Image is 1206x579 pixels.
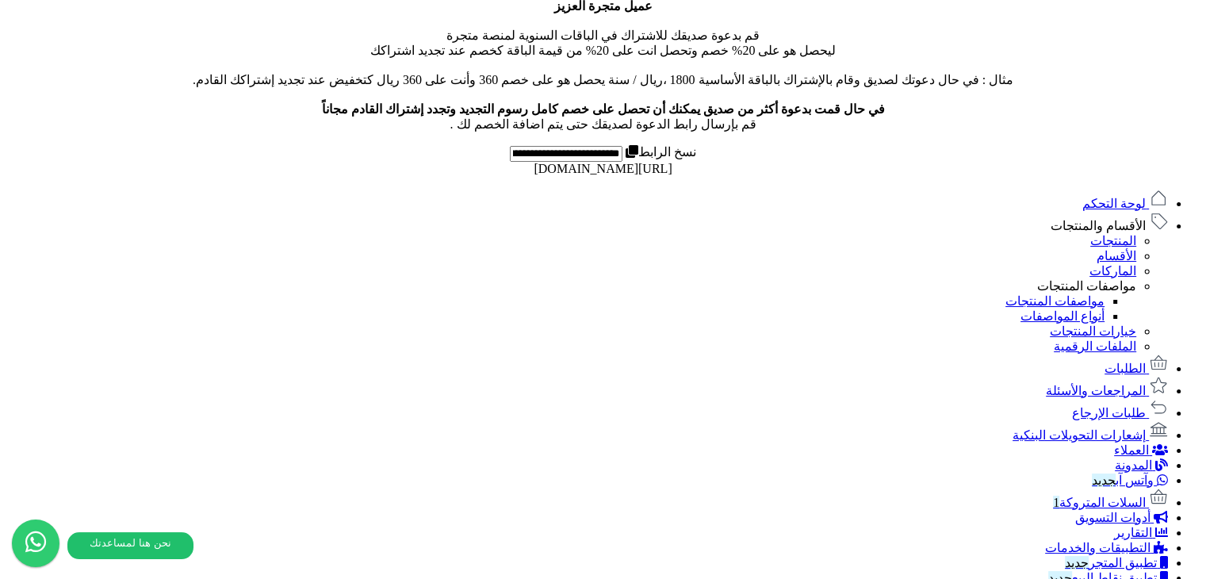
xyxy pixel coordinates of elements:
[1045,541,1150,554] span: التطبيقات والخدمات
[1013,428,1168,442] a: إشعارات التحويلات البنكية
[1092,474,1168,487] a: وآتس آبجديد
[1072,406,1168,420] a: طلبات الإرجاع
[322,102,885,116] b: في حال قمت بدعوة أكثر من صديق يمكنك أن تحصل على خصم كامل رسوم التجديد وتجدد إشتراك القادم مجاناً
[1013,428,1146,442] span: إشعارات التحويلات البنكية
[1097,249,1136,263] a: الأقسام
[1050,324,1136,338] a: خيارات المنتجات
[1065,556,1089,569] span: جديد
[1046,384,1146,397] span: المراجعات والأسئلة
[1105,362,1146,375] span: الطلبات
[1105,362,1168,375] a: الطلبات
[1051,219,1146,232] span: الأقسام والمنتجات
[1005,294,1105,308] a: مواصفات المنتجات
[1082,197,1168,210] a: لوحة التحكم
[1037,279,1136,293] a: مواصفات المنتجات
[1075,511,1168,524] a: أدوات التسويق
[1090,234,1136,247] a: المنتجات
[1046,384,1168,397] a: المراجعات والأسئلة
[1089,264,1136,278] a: الماركات
[1072,406,1146,420] span: طلبات الإرجاع
[1114,443,1168,457] a: العملاء
[1075,511,1150,524] span: أدوات التسويق
[622,145,696,159] label: نسخ الرابط
[1114,526,1168,539] a: التقارير
[1065,556,1157,569] span: تطبيق المتجر
[1114,443,1149,457] span: العملاء
[1092,474,1116,487] span: جديد
[1054,339,1136,353] a: الملفات الرقمية
[1053,496,1146,509] span: السلات المتروكة
[1114,526,1152,539] span: التقارير
[1082,197,1146,210] span: لوحة التحكم
[1020,309,1105,323] a: أنواع المواصفات
[1065,556,1168,569] a: تطبيق المتجرجديد
[1115,458,1168,472] a: المدونة
[1092,474,1154,487] span: وآتس آب
[1053,496,1168,509] a: السلات المتروكة1
[1115,458,1152,472] span: المدونة
[1053,496,1059,509] span: 1
[6,162,1200,176] div: [URL][DOMAIN_NAME]
[1045,541,1168,554] a: التطبيقات والخدمات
